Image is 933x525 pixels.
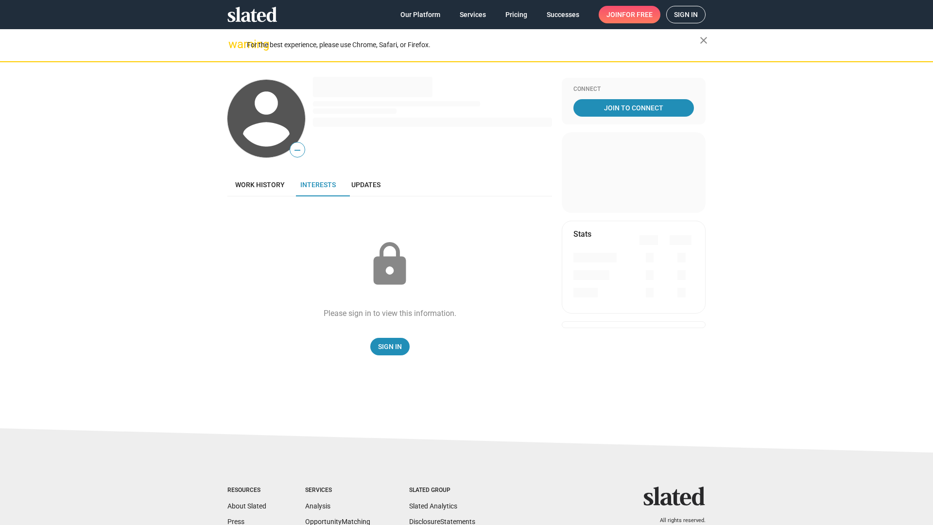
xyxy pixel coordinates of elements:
[227,502,266,510] a: About Slated
[573,86,694,93] div: Connect
[365,240,414,289] mat-icon: lock
[698,35,709,46] mat-icon: close
[227,487,266,494] div: Resources
[498,6,535,23] a: Pricing
[324,308,456,318] div: Please sign in to view this information.
[393,6,448,23] a: Our Platform
[622,6,653,23] span: for free
[409,502,457,510] a: Slated Analytics
[228,38,240,50] mat-icon: warning
[290,144,305,157] span: —
[409,487,475,494] div: Slated Group
[666,6,706,23] a: Sign in
[460,6,486,23] span: Services
[344,173,388,196] a: Updates
[293,173,344,196] a: Interests
[539,6,587,23] a: Successes
[227,173,293,196] a: Work history
[452,6,494,23] a: Services
[378,338,402,355] span: Sign In
[573,99,694,117] a: Join To Connect
[300,181,336,189] span: Interests
[247,38,700,52] div: For the best experience, please use Chrome, Safari, or Firefox.
[599,6,660,23] a: Joinfor free
[305,487,370,494] div: Services
[505,6,527,23] span: Pricing
[235,181,285,189] span: Work history
[547,6,579,23] span: Successes
[370,338,410,355] a: Sign In
[575,99,692,117] span: Join To Connect
[606,6,653,23] span: Join
[400,6,440,23] span: Our Platform
[573,229,591,239] mat-card-title: Stats
[674,6,698,23] span: Sign in
[305,502,330,510] a: Analysis
[351,181,380,189] span: Updates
